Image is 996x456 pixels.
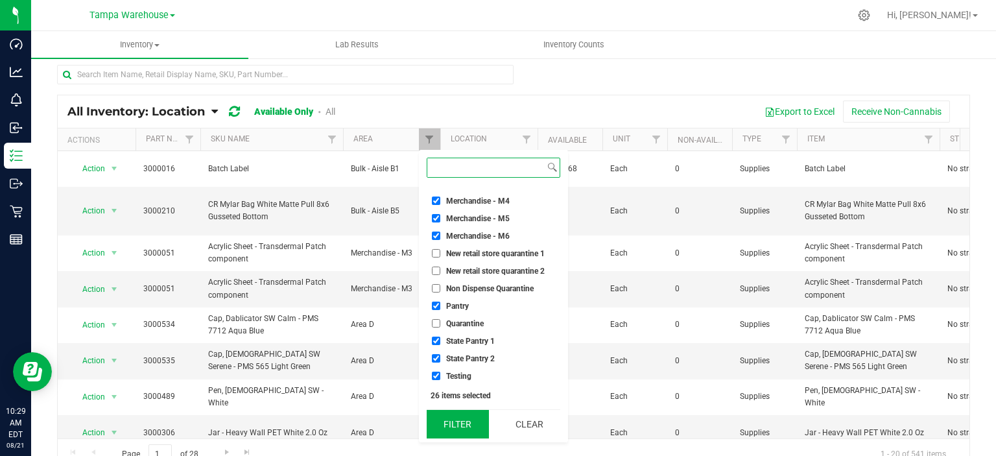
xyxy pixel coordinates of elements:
[211,134,250,143] a: SKU Name
[351,247,433,259] span: Merchandise - M3
[516,128,538,150] a: Filter
[326,106,335,117] a: All
[432,267,440,275] input: New retail store quarantine 2
[675,427,724,439] span: 0
[613,134,630,143] a: Unit
[610,247,659,259] span: Each
[106,352,123,370] span: select
[805,276,932,301] span: Acrylic Sheet - Transdermal Patch component
[322,128,343,150] a: Filter
[498,410,560,438] button: Clear
[740,247,789,259] span: Supplies
[675,283,724,295] span: 0
[446,302,469,310] span: Pantry
[432,354,440,363] input: State Pantry 2
[106,424,123,442] span: select
[427,158,545,177] input: Search
[13,352,52,391] iframe: Resource center
[446,197,510,205] span: Merchandise - M4
[646,128,667,150] a: Filter
[446,320,484,328] span: Quarantine
[805,348,932,373] span: Cap, [DEMOGRAPHIC_DATA] SW Serene - PMS 565 Light Green
[843,101,950,123] button: Receive Non-Cannabis
[950,134,977,143] a: Strain
[451,134,487,143] a: Location
[740,205,789,217] span: Supplies
[208,313,335,337] span: Cap, Dablicator SW Calm - PMS 7712 Aqua Blue
[446,180,510,187] span: Merchandise - M3
[526,39,622,51] span: Inventory Counts
[71,352,106,370] span: Action
[545,283,595,295] span: 32000
[432,249,440,258] input: New retail store quarantine 1
[67,104,205,119] span: All Inventory: Location
[545,205,595,217] span: 25500
[351,205,433,217] span: Bulk - Aisle B5
[208,276,335,301] span: Acrylic Sheet - Transdermal Patch component
[545,318,595,331] span: 5000
[71,202,106,220] span: Action
[143,355,193,367] span: 3000535
[545,427,595,439] span: 526
[610,355,659,367] span: Each
[740,355,789,367] span: Supplies
[67,136,130,145] div: Actions
[89,10,169,21] span: Tampa Warehouse
[740,318,789,331] span: Supplies
[675,355,724,367] span: 0
[67,104,211,119] a: All Inventory: Location
[446,285,534,293] span: Non Dispense Quarantine
[106,280,123,298] span: select
[756,101,843,123] button: Export to Excel
[675,247,724,259] span: 0
[446,215,510,222] span: Merchandise - M5
[466,31,683,58] a: Inventory Counts
[254,106,313,117] a: Available Only
[351,283,433,295] span: Merchandise - M3
[6,405,25,440] p: 10:29 AM EDT
[610,205,659,217] span: Each
[208,198,335,223] span: CR Mylar Bag White Matte Pull 8x6 Gusseted Bottom
[106,202,123,220] span: select
[146,134,198,143] a: Part Number
[805,163,932,175] span: Batch Label
[545,355,595,367] span: 986
[610,283,659,295] span: Each
[10,205,23,218] inline-svg: Retail
[740,390,789,403] span: Supplies
[675,163,724,175] span: 0
[432,337,440,345] input: State Pantry 1
[351,163,433,175] span: Bulk - Aisle B1
[432,372,440,380] input: Testing
[675,318,724,331] span: 0
[675,390,724,403] span: 0
[610,318,659,331] span: Each
[427,410,489,438] button: Filter
[431,391,556,400] div: 26 items selected
[143,205,193,217] span: 3000210
[143,390,193,403] span: 3000489
[351,390,433,403] span: Area D
[71,316,106,334] span: Action
[351,355,433,367] span: Area D
[143,318,193,331] span: 3000534
[419,128,440,150] a: Filter
[805,241,932,265] span: Acrylic Sheet - Transdermal Patch component
[805,427,932,439] span: Jar - Heavy Wall PET White 2.0 Oz
[675,205,724,217] span: 0
[545,163,595,175] span: 5059268
[805,198,932,223] span: CR Mylar Bag White Matte Pull 8x6 Gusseted Bottom
[432,284,440,293] input: Non Dispense Quarantine
[610,163,659,175] span: Each
[208,241,335,265] span: Acrylic Sheet - Transdermal Patch component
[807,134,825,143] a: Item
[805,385,932,409] span: Pen, [DEMOGRAPHIC_DATA] SW - White
[740,163,789,175] span: Supplies
[432,232,440,240] input: Merchandise - M6
[208,385,335,409] span: Pen, [DEMOGRAPHIC_DATA] SW - White
[143,427,193,439] span: 3000306
[106,244,123,262] span: select
[143,283,193,295] span: 3000051
[740,283,789,295] span: Supplies
[71,388,106,406] span: Action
